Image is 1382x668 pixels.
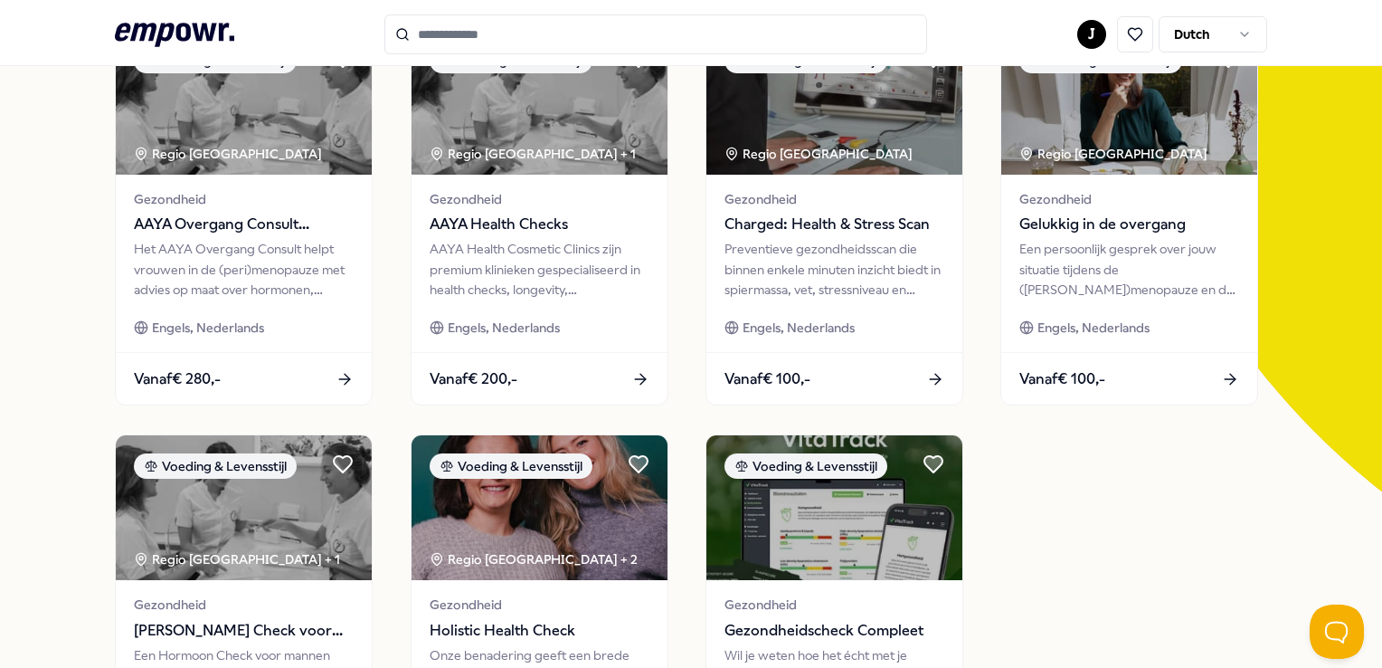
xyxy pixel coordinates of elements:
[430,367,517,391] span: Vanaf € 200,-
[1019,144,1210,164] div: Regio [GEOGRAPHIC_DATA]
[430,213,649,236] span: AAYA Health Checks
[1077,20,1106,49] button: J
[116,435,372,580] img: package image
[1310,605,1364,659] iframe: Help Scout Beacon - Open
[724,619,944,643] span: Gezondheidscheck Compleet
[412,435,667,580] img: package image
[134,549,340,569] div: Regio [GEOGRAPHIC_DATA] + 1
[134,367,221,391] span: Vanaf € 280,-
[724,367,810,391] span: Vanaf € 100,-
[116,30,372,175] img: package image
[134,239,354,300] div: Het AAYA Overgang Consult helpt vrouwen in de (peri)menopauze met advies op maat over hormonen, m...
[706,30,962,175] img: package image
[430,453,592,479] div: Voeding & Levensstijl
[1000,29,1258,406] a: package imageVoeding & LevensstijlRegio [GEOGRAPHIC_DATA] GezondheidGelukkig in de overgangEen pe...
[724,144,915,164] div: Regio [GEOGRAPHIC_DATA]
[430,549,638,569] div: Regio [GEOGRAPHIC_DATA] + 2
[743,318,855,338] span: Engels, Nederlands
[134,453,297,479] div: Voeding & Levensstijl
[1001,30,1257,175] img: package image
[724,189,944,209] span: Gezondheid
[724,453,887,479] div: Voeding & Levensstijl
[115,29,373,406] a: package imageVoeding & LevensstijlRegio [GEOGRAPHIC_DATA] GezondheidAAYA Overgang Consult Gynaeco...
[152,318,264,338] span: Engels, Nederlands
[724,239,944,300] div: Preventieve gezondheidsscan die binnen enkele minuten inzicht biedt in spiermassa, vet, stressniv...
[411,29,668,406] a: package imageVoeding & LevensstijlRegio [GEOGRAPHIC_DATA] + 1GezondheidAAYA Health ChecksAAYA Hea...
[1019,189,1239,209] span: Gezondheid
[134,213,354,236] span: AAYA Overgang Consult Gynaecoloog
[1037,318,1150,338] span: Engels, Nederlands
[384,14,927,54] input: Search for products, categories or subcategories
[1019,213,1239,236] span: Gelukkig in de overgang
[705,29,963,406] a: package imageVoeding & LevensstijlRegio [GEOGRAPHIC_DATA] GezondheidCharged: Health & Stress Scan...
[412,30,667,175] img: package image
[430,239,649,300] div: AAYA Health Cosmetic Clinics zijn premium klinieken gespecialiseerd in health checks, longevity, ...
[724,213,944,236] span: Charged: Health & Stress Scan
[1019,367,1105,391] span: Vanaf € 100,-
[134,144,325,164] div: Regio [GEOGRAPHIC_DATA]
[430,619,649,643] span: Holistic Health Check
[134,619,354,643] span: [PERSON_NAME] Check voor Mannen
[448,318,560,338] span: Engels, Nederlands
[430,595,649,615] span: Gezondheid
[724,595,944,615] span: Gezondheid
[430,144,636,164] div: Regio [GEOGRAPHIC_DATA] + 1
[430,189,649,209] span: Gezondheid
[134,595,354,615] span: Gezondheid
[706,435,962,580] img: package image
[134,189,354,209] span: Gezondheid
[1019,239,1239,300] div: Een persoonlijk gesprek over jouw situatie tijdens de ([PERSON_NAME])menopauze en de impact op jo...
